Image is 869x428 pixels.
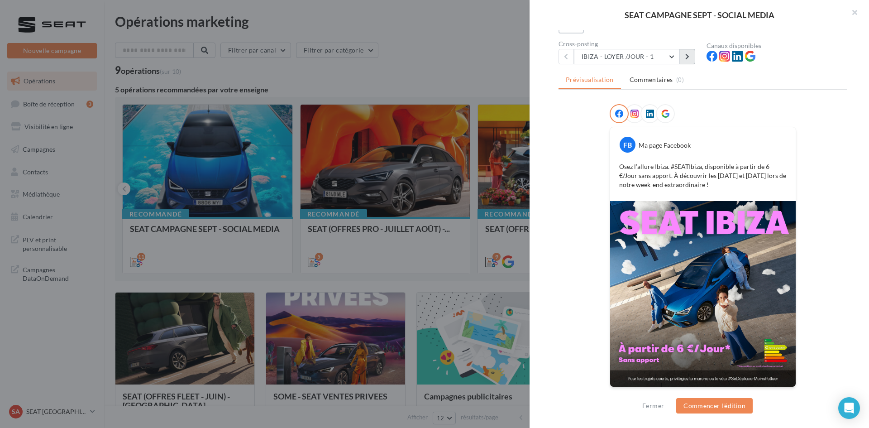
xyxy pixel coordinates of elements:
[610,387,796,399] div: La prévisualisation est non-contractuelle
[639,141,691,150] div: Ma page Facebook
[620,137,635,153] div: FB
[544,11,855,19] div: SEAT CAMPAGNE SEPT - SOCIAL MEDIA
[630,75,673,84] span: Commentaires
[707,43,847,49] div: Canaux disponibles
[619,162,787,189] p: Osez l’allure Ibiza. #SEATIbiza, disponible à partir de 6 €/Jour sans apport. À découvrir les [DA...
[574,49,680,64] button: IBIZA - LOYER /JOUR - 1
[639,400,668,411] button: Fermer
[838,397,860,419] div: Open Intercom Messenger
[559,41,699,47] div: Cross-posting
[676,398,753,414] button: Commencer l'édition
[676,76,684,83] span: (0)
